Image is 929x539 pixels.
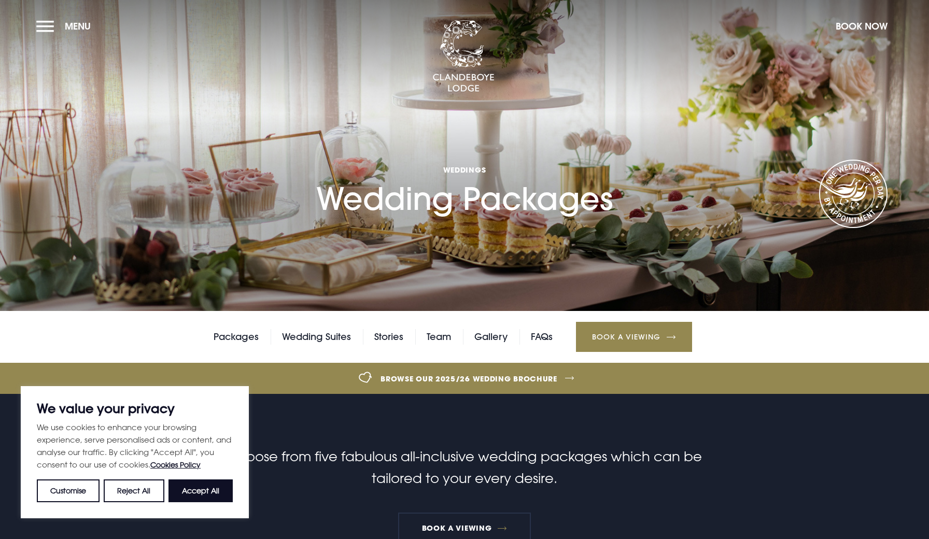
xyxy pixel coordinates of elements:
span: Menu [65,20,91,32]
p: Choose from five fabulous all-inclusive wedding packages which can be tailored to your every desire. [218,446,711,489]
p: We use cookies to enhance your browsing experience, serve personalised ads or content, and analys... [37,421,233,471]
a: Book a Viewing [576,322,692,352]
a: Team [427,329,451,345]
button: Customise [37,479,100,502]
a: Stories [374,329,403,345]
div: We value your privacy [21,386,249,518]
h1: Wedding Packages [316,99,613,218]
button: Menu [36,15,96,37]
button: Accept All [168,479,233,502]
a: Cookies Policy [150,460,201,469]
a: Gallery [474,329,508,345]
button: Reject All [104,479,164,502]
a: Wedding Suites [282,329,351,345]
a: FAQs [531,329,553,345]
img: Clandeboye Lodge [432,20,495,93]
span: Weddings [316,165,613,175]
button: Book Now [831,15,893,37]
p: We value your privacy [37,402,233,415]
a: Packages [214,329,259,345]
